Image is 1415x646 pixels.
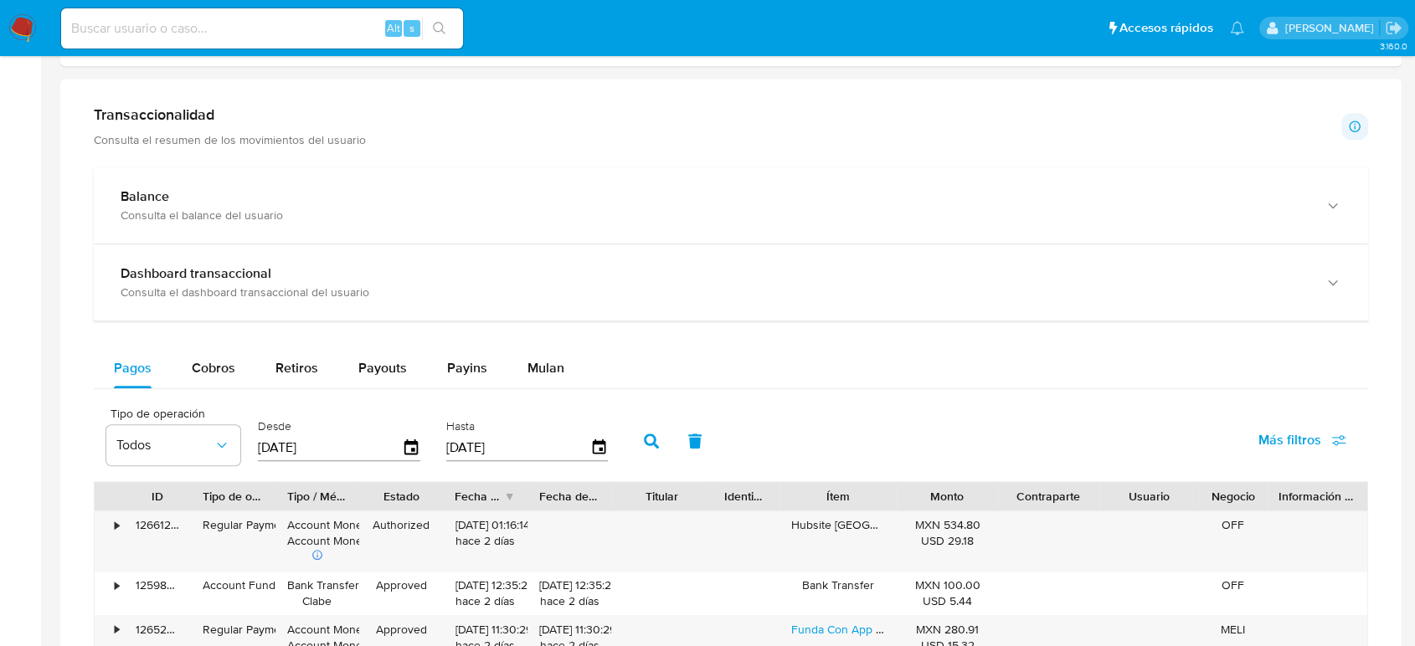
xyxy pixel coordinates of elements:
[1284,20,1379,36] p: diego.gardunorosas@mercadolibre.com.mx
[1119,19,1213,37] span: Accesos rápidos
[1379,39,1407,53] span: 3.160.0
[409,20,414,36] span: s
[422,17,456,40] button: search-icon
[387,20,400,36] span: Alt
[1385,19,1402,37] a: Salir
[1230,21,1244,35] a: Notificaciones
[61,18,463,39] input: Buscar usuario o caso...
